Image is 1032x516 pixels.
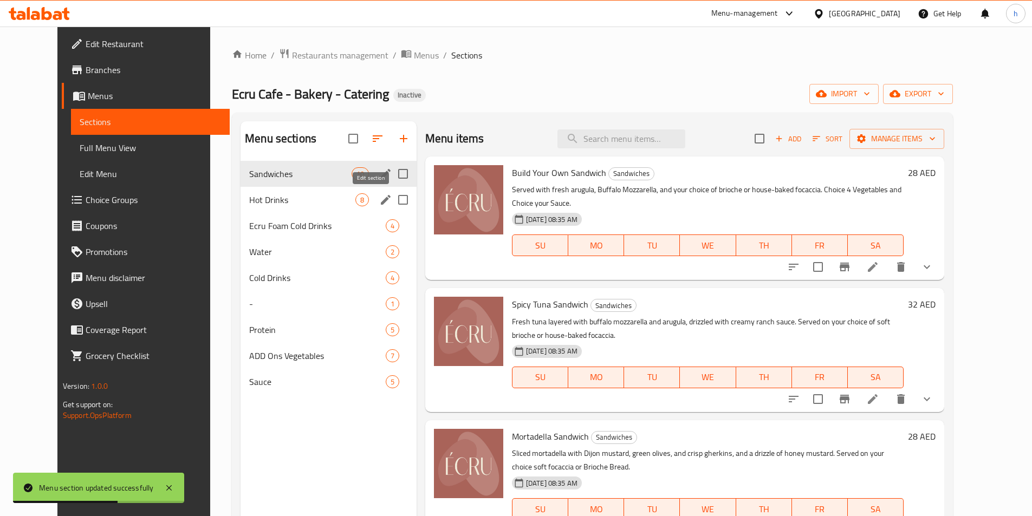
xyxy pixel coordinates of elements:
p: Sliced mortadella with Dijon mustard, green olives, and crisp gherkins, and a drizzle of honey mu... [512,447,904,474]
a: Edit Menu [71,161,230,187]
button: TH [736,367,792,388]
input: search [557,129,685,148]
button: SU [512,367,568,388]
li: / [393,49,397,62]
div: Sauce [249,375,386,388]
span: Sections [451,49,482,62]
h6: 28 AED [908,165,936,180]
button: SA [848,367,904,388]
button: import [809,84,879,104]
span: WE [684,238,731,253]
span: 10 [352,169,368,179]
div: items [386,375,399,388]
span: 2 [386,247,399,257]
span: Select all sections [342,127,365,150]
button: FR [792,234,848,256]
span: Sandwiches [609,167,654,180]
span: Mortadella Sandwich [512,428,589,445]
svg: Show Choices [920,393,933,406]
button: sort-choices [781,386,807,412]
a: Edit menu item [866,393,879,406]
span: Spicy Tuna Sandwich [512,296,588,312]
span: SA [852,238,899,253]
span: [DATE] 08:35 AM [522,346,582,356]
span: Grocery Checklist [86,349,221,362]
span: Sections [80,115,221,128]
div: ADD Ons Vegetables7 [241,343,417,369]
li: / [271,49,275,62]
div: ADD Ons Vegetables [249,349,386,362]
button: FR [792,367,848,388]
span: Coupons [86,219,221,232]
a: Branches [62,57,230,83]
span: MO [573,238,620,253]
a: Promotions [62,239,230,265]
span: TU [628,369,676,385]
div: Hot Drinks8edit [241,187,417,213]
div: items [386,271,399,284]
span: Manage items [858,132,936,146]
div: items [386,245,399,258]
img: Mortadella Sandwich [434,429,503,498]
button: TH [736,234,792,256]
a: Full Menu View [71,135,230,161]
span: SU [517,238,564,253]
a: Edit Restaurant [62,31,230,57]
div: [GEOGRAPHIC_DATA] [829,8,900,19]
span: Version: [63,379,89,393]
span: Get support on: [63,397,113,412]
button: sort-choices [781,254,807,280]
div: Menu section updated successfully [39,482,154,494]
span: 1.0.0 [91,379,108,393]
span: TU [628,238,676,253]
span: [DATE] 08:35 AM [522,214,582,225]
a: Choice Groups [62,187,230,213]
div: Protein [249,323,386,336]
span: Choice Groups [86,193,221,206]
button: TU [624,367,680,388]
button: edit [378,192,394,208]
button: edit [378,166,394,182]
span: import [818,87,870,101]
a: Menu disclaimer [62,265,230,291]
a: Coupons [62,213,230,239]
button: Branch-specific-item [832,386,858,412]
button: export [883,84,953,104]
div: Protein5 [241,317,417,343]
div: Ecru Foam Cold Drinks4 [241,213,417,239]
div: Sandwiches [591,431,637,444]
span: Edit Restaurant [86,37,221,50]
a: Grocery Checklist [62,343,230,369]
span: Ecru Cafe - Bakery - Catering [232,82,389,106]
span: Select section [748,127,771,150]
div: Cold Drinks4 [241,265,417,291]
div: items [386,297,399,310]
div: Sandwiches [590,299,637,312]
button: WE [680,234,736,256]
button: delete [888,254,914,280]
span: Hot Drinks [249,193,355,206]
span: 5 [386,325,399,335]
span: SU [517,369,564,385]
div: Water2 [241,239,417,265]
li: / [443,49,447,62]
span: 8 [356,195,368,205]
button: SU [512,234,568,256]
span: 7 [386,351,399,361]
span: Select to update [807,388,829,410]
nav: breadcrumb [232,48,953,62]
a: Support.OpsPlatform [63,408,132,422]
span: Edit Menu [80,167,221,180]
button: MO [568,367,624,388]
span: Full Menu View [80,141,221,154]
span: Sort items [806,130,849,147]
a: Menus [62,83,230,109]
span: Water [249,245,386,258]
h2: Menu sections [245,130,316,147]
span: Menu disclaimer [86,271,221,284]
div: Menu-management [711,7,778,20]
span: - [249,297,386,310]
button: Sort [810,130,845,147]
